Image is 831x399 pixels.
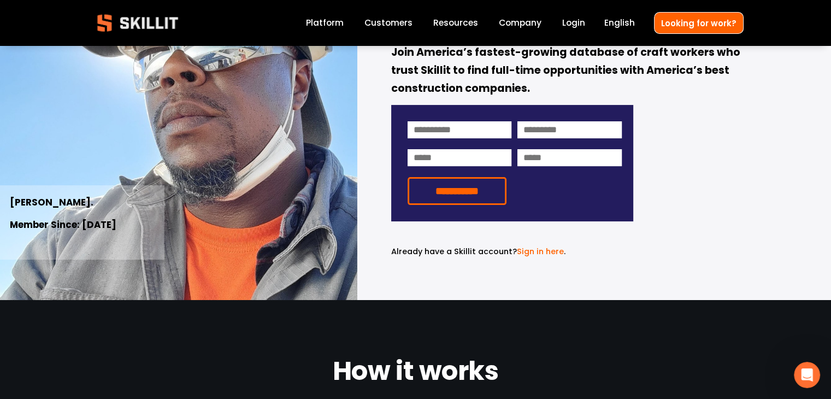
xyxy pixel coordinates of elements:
[391,246,517,257] span: Already have a Skillit account?
[364,16,412,31] a: Customers
[306,16,344,31] a: Platform
[391,245,633,258] p: .
[499,16,541,31] a: Company
[654,12,744,33] a: Looking for work?
[88,7,187,39] img: Skillit
[604,16,635,31] div: language picker
[604,16,635,29] span: English
[433,16,478,29] span: Resources
[562,16,585,31] a: Login
[794,362,820,388] iframe: Intercom live chat
[333,351,498,396] strong: How it works
[10,218,116,233] strong: Member Since: [DATE]
[10,195,93,211] strong: [PERSON_NAME].
[517,246,564,257] a: Sign in here
[391,44,742,98] strong: Join America’s fastest-growing database of craft workers who trust Skillit to find full-time oppo...
[433,16,478,31] a: folder dropdown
